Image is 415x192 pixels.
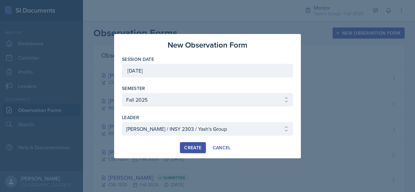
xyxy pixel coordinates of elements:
div: Create [184,145,201,150]
h3: New Observation Form [168,39,247,51]
div: Cancel [213,145,231,150]
label: leader [122,114,139,121]
label: Session Date [122,56,154,62]
label: Semester [122,85,145,92]
button: Cancel [208,142,235,153]
button: Create [180,142,206,153]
